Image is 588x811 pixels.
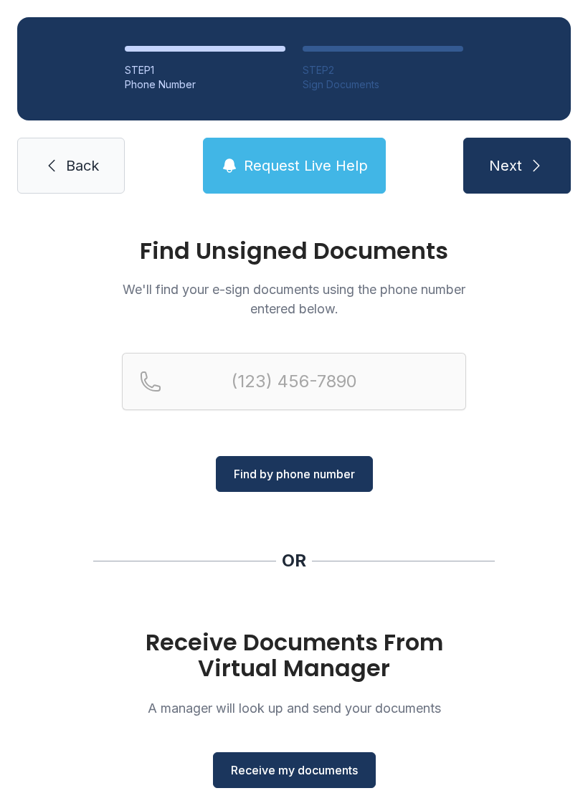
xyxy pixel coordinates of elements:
[489,156,522,176] span: Next
[122,353,466,410] input: Reservation phone number
[234,465,355,483] span: Find by phone number
[122,239,466,262] h1: Find Unsigned Documents
[122,698,466,718] p: A manager will look up and send your documents
[303,63,463,77] div: STEP 2
[244,156,368,176] span: Request Live Help
[282,549,306,572] div: OR
[66,156,99,176] span: Back
[122,280,466,318] p: We'll find your e-sign documents using the phone number entered below.
[303,77,463,92] div: Sign Documents
[231,762,358,779] span: Receive my documents
[125,77,285,92] div: Phone Number
[125,63,285,77] div: STEP 1
[122,630,466,681] h1: Receive Documents From Virtual Manager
